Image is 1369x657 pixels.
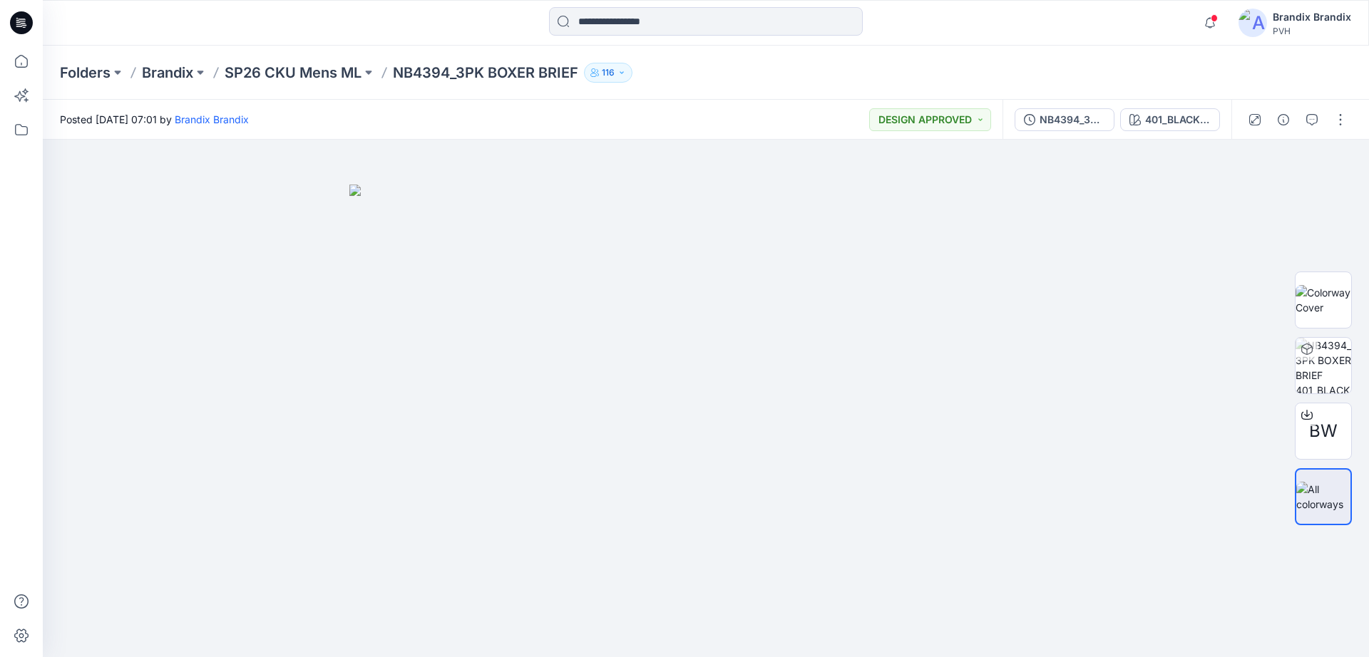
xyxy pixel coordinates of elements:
p: 116 [602,65,615,81]
a: Brandix [142,63,193,83]
div: 401_BLACK WITH HEAVENLY IRIS LOGO [1145,112,1211,128]
button: 116 [584,63,632,83]
img: All colorways [1296,482,1350,512]
p: NB4394_3PK BOXER BRIEF [393,63,578,83]
div: PVH [1273,26,1351,36]
span: BW [1309,418,1338,444]
img: Colorway Cover [1296,285,1351,315]
img: avatar [1239,9,1267,37]
img: eyJhbGciOiJIUzI1NiIsImtpZCI6IjAiLCJzbHQiOiJzZXMiLCJ0eXAiOiJKV1QifQ.eyJkYXRhIjp7InR5cGUiOiJzdG9yYW... [349,185,1062,657]
button: NB4394_3PK BOXER BRIEF [1015,108,1114,131]
a: SP26 CKU Mens ML [225,63,362,83]
img: NB4394_3PK BOXER BRIEF 401_BLACK WITH HEAVENLY IRIS LOGO [1296,338,1351,393]
button: Details [1272,108,1295,131]
button: 401_BLACK WITH HEAVENLY IRIS LOGO [1120,108,1220,131]
div: Brandix Brandix [1273,9,1351,26]
span: Posted [DATE] 07:01 by [60,112,249,127]
div: NB4394_3PK BOXER BRIEF [1040,112,1105,128]
a: Folders [60,63,111,83]
a: Brandix Brandix [175,113,249,125]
